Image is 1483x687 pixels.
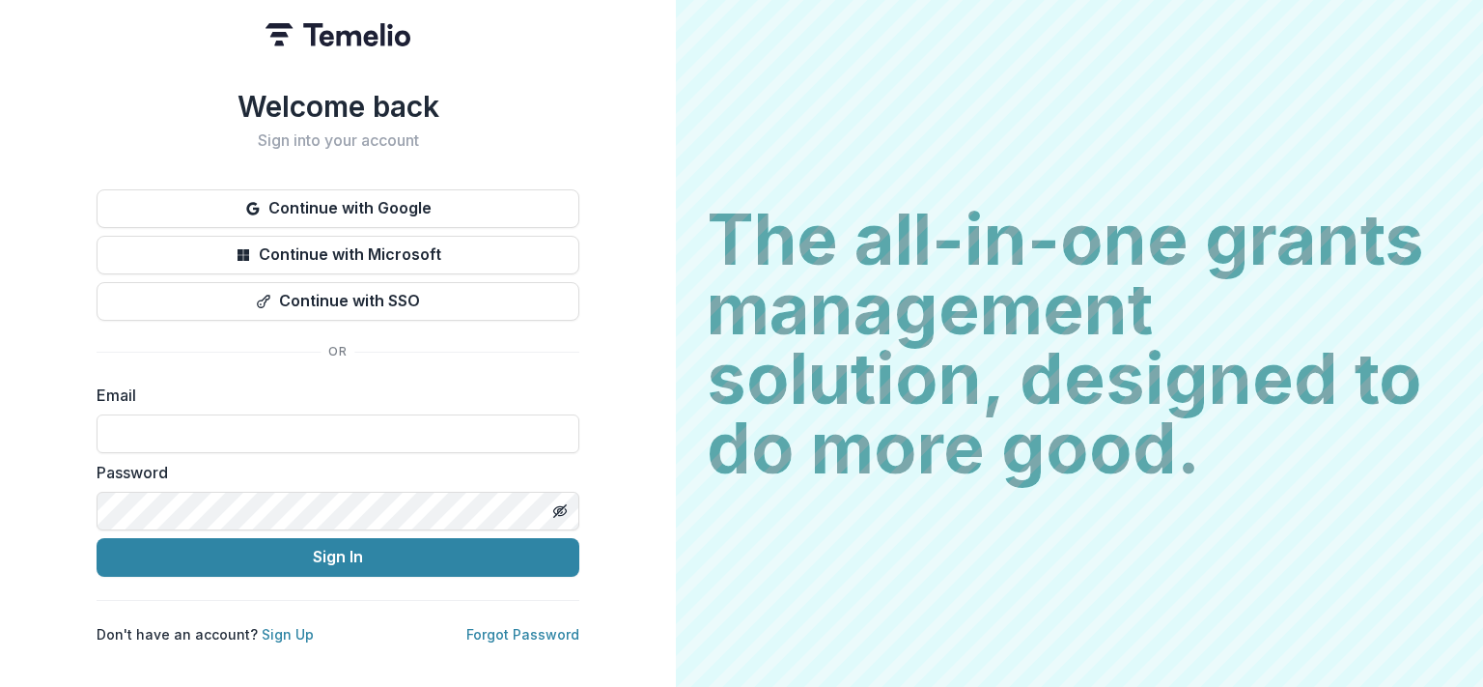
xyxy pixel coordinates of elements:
button: Continue with Microsoft [97,236,579,274]
p: Don't have an account? [97,624,314,644]
label: Email [97,384,568,407]
label: Password [97,461,568,484]
h2: Sign into your account [97,131,579,150]
button: Continue with SSO [97,282,579,321]
button: Sign In [97,538,579,577]
a: Forgot Password [466,626,579,643]
h1: Welcome back [97,89,579,124]
img: Temelio [266,23,410,46]
a: Sign Up [262,626,314,643]
button: Continue with Google [97,189,579,228]
button: Toggle password visibility [545,496,575,527]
